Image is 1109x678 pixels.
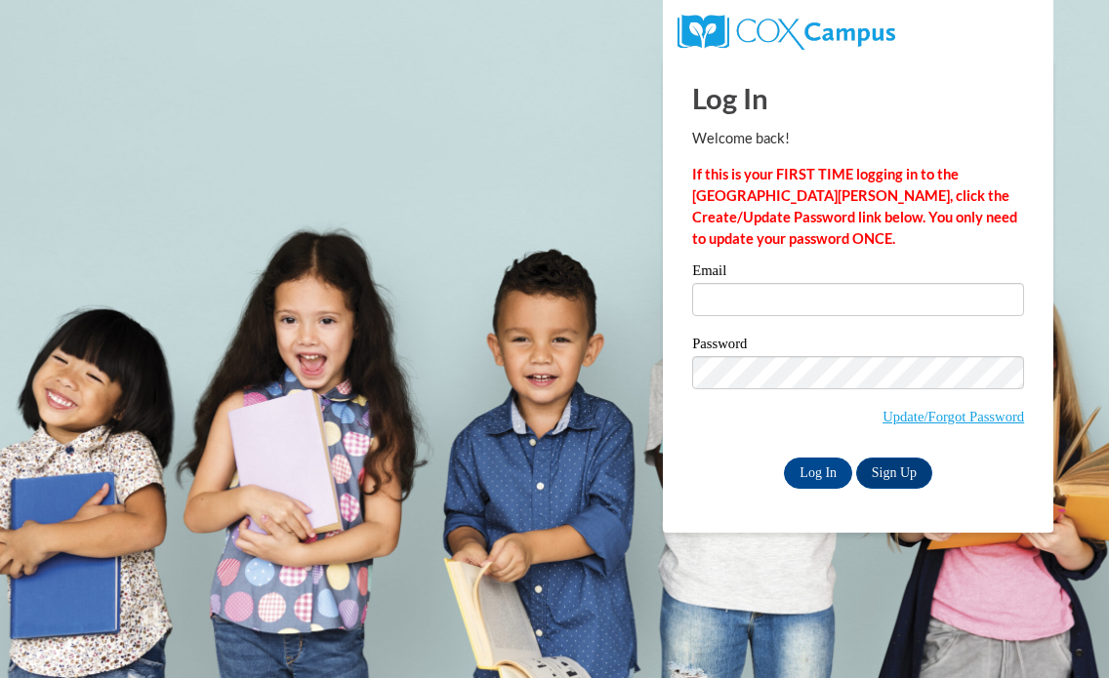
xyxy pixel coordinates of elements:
h1: Log In [692,78,1024,118]
label: Password [692,337,1024,356]
strong: If this is your FIRST TIME logging in to the [GEOGRAPHIC_DATA][PERSON_NAME], click the Create/Upd... [692,166,1017,247]
label: Email [692,263,1024,283]
a: Update/Forgot Password [883,409,1024,424]
input: Log In [784,458,852,489]
p: Welcome back! [692,128,1024,149]
img: COX Campus [678,15,895,50]
a: Sign Up [856,458,932,489]
a: COX Campus [678,22,895,39]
